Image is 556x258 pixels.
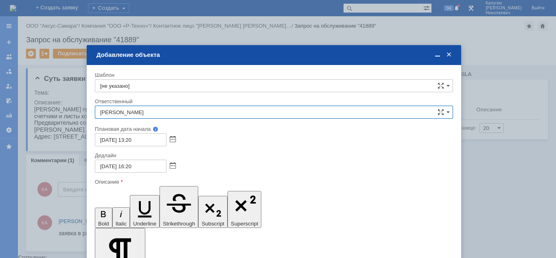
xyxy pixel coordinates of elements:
[163,221,195,227] span: Strikethrough
[95,153,451,158] div: Дедлайн
[433,51,442,59] span: Свернуть (Ctrl + M)
[112,207,130,228] button: Italic
[201,221,224,227] span: Subscript
[98,221,109,227] span: Bold
[231,221,258,227] span: Superscript
[95,72,451,78] div: Шаблон
[96,51,453,59] div: Добавление объекта
[438,109,444,115] span: Сложная форма
[438,82,444,89] span: Сложная форма
[76,27,138,34] span: [STREET_ADDRESS].
[95,126,442,132] div: Плановая дата начала
[130,195,160,228] button: Underline
[95,99,451,104] div: Ответственный
[160,186,198,228] button: Strikethrough
[228,191,261,228] button: Superscript
[445,51,453,59] span: Закрыть
[133,221,156,227] span: Underline
[95,179,451,184] div: Описание
[198,196,228,228] button: Subscript
[116,221,127,227] span: Italic
[95,208,112,228] button: Bold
